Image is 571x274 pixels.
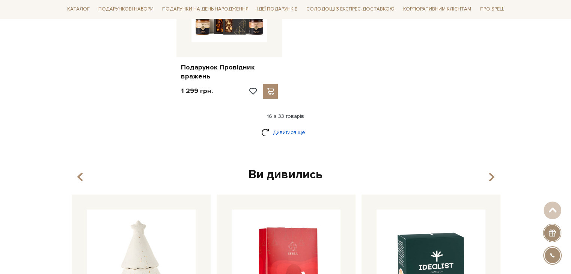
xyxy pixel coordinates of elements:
a: Подарункові набори [95,4,157,15]
a: Каталог [64,4,93,15]
a: Про Spell [477,4,507,15]
div: 16 з 33 товарів [61,113,510,120]
a: Солодощі з експрес-доставкою [303,3,398,16]
a: Подарунок Провідник вражень [181,63,278,81]
a: Корпоративним клієнтам [400,4,474,15]
a: Ідеї подарунків [254,4,301,15]
p: 1 299 грн. [181,87,213,95]
div: Ви дивились [69,167,503,183]
a: Дивитися ще [261,126,310,139]
a: Подарунки на День народження [159,4,252,15]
